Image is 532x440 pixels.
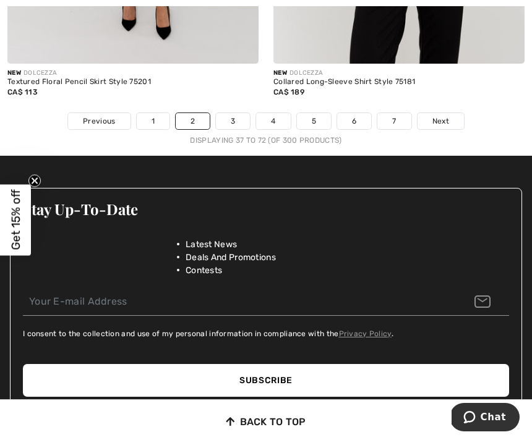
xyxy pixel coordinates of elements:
[176,113,210,129] a: 2
[186,238,237,251] span: Latest News
[256,113,290,129] a: 4
[28,175,41,187] button: Close teaser
[7,88,38,96] span: CA$ 113
[23,288,509,316] input: Your E-mail Address
[273,69,525,78] div: DOLCEZZA
[216,113,250,129] a: 3
[273,78,525,87] div: Collared Long-Sleeve Shirt Style 75181
[68,113,130,129] a: Previous
[273,88,304,96] span: CA$ 189
[7,69,21,77] span: New
[418,113,464,129] a: Next
[377,113,411,129] a: 7
[273,69,287,77] span: New
[452,403,520,434] iframe: Opens a widget where you can chat to one of our agents
[23,328,393,339] label: I consent to the collection and use of my personal information in compliance with the .
[186,251,276,264] span: Deals And Promotions
[339,329,392,338] a: Privacy Policy
[432,116,449,127] span: Next
[7,78,259,87] div: Textured Floral Pencil Skirt Style 75201
[9,190,23,250] span: Get 15% off
[137,113,169,129] a: 1
[337,113,371,129] a: 6
[7,69,259,78] div: DOLCEZZA
[297,113,331,129] a: 5
[23,201,509,217] h3: Stay Up-To-Date
[186,264,222,277] span: Contests
[23,364,509,397] button: Subscribe
[83,116,115,127] span: Previous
